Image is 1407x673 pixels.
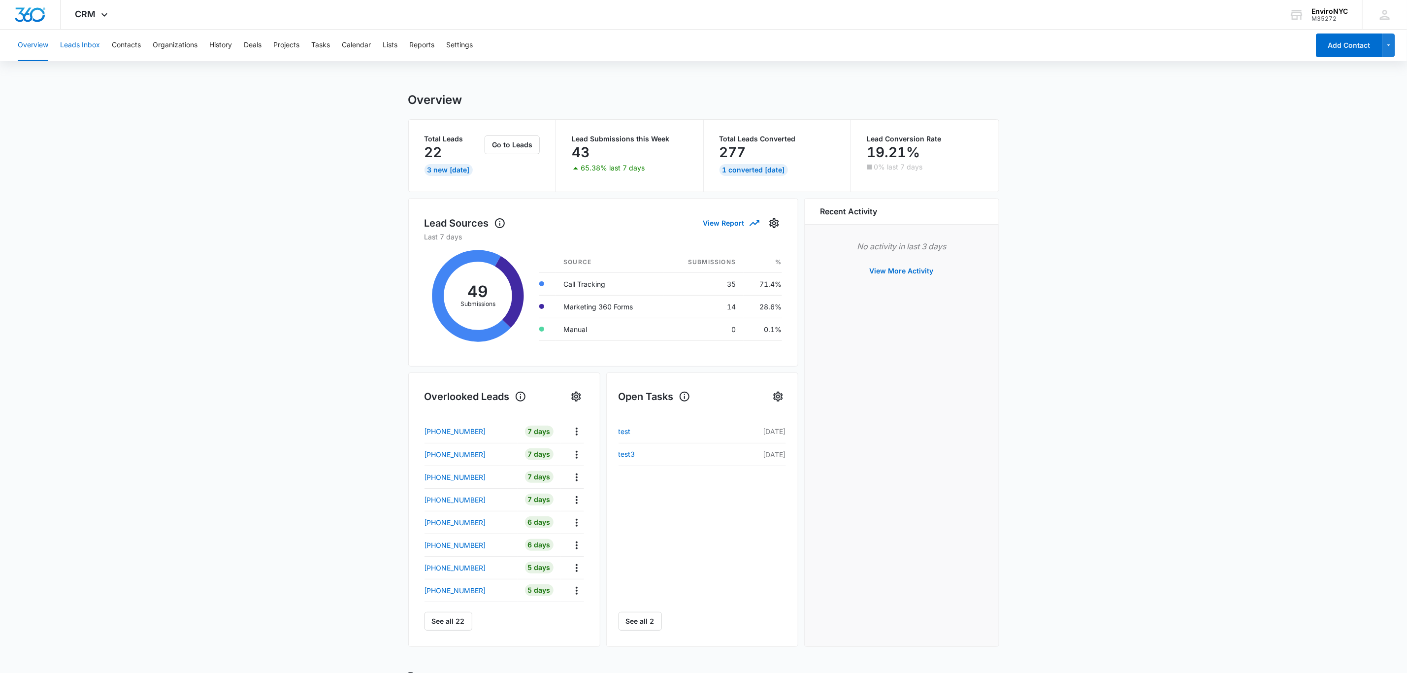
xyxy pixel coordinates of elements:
[572,144,589,160] p: 43
[874,164,922,170] p: 0% last 7 days
[425,389,526,404] h1: Overlooked Leads
[689,426,786,437] p: [DATE]
[425,495,518,505] a: [PHONE_NUMBER]
[425,472,518,482] a: [PHONE_NUMBER]
[663,272,744,295] td: 35
[1311,15,1348,22] div: account id
[209,30,232,61] button: History
[744,272,782,295] td: 71.4%
[425,449,518,460] a: [PHONE_NUMBER]
[425,426,486,437] p: [PHONE_NUMBER]
[383,30,397,61] button: Lists
[556,295,663,318] td: Marketing 360 Forms
[425,517,486,528] p: [PHONE_NUMBER]
[569,470,584,485] button: Actions
[425,517,518,528] a: [PHONE_NUMBER]
[569,560,584,575] button: Actions
[485,135,540,154] button: Go to Leads
[569,538,584,553] button: Actions
[425,216,506,231] h1: Lead Sources
[446,30,473,61] button: Settings
[619,612,662,631] a: See all 2
[1311,7,1348,15] div: account name
[425,540,486,550] p: [PHONE_NUMBER]
[720,164,788,176] div: 1 Converted [DATE]
[569,583,584,598] button: Actions
[770,389,786,404] button: Settings
[569,492,584,507] button: Actions
[569,515,584,530] button: Actions
[1316,34,1382,57] button: Add Contact
[867,144,920,160] p: 19.21%
[425,612,472,631] button: See all 22
[425,164,473,176] div: 3 New [DATE]
[342,30,371,61] button: Calendar
[569,447,584,462] button: Actions
[525,516,554,528] div: 6 Days
[619,448,690,460] a: test3
[153,30,197,61] button: Organizations
[663,318,744,340] td: 0
[112,30,141,61] button: Contacts
[860,259,944,283] button: View More Activity
[525,494,554,505] div: 7 Days
[720,135,835,142] p: Total Leads Converted
[572,135,687,142] p: Lead Submissions this Week
[525,426,554,437] div: 7 Days
[525,448,554,460] div: 7 Days
[425,540,518,550] a: [PHONE_NUMBER]
[425,472,486,482] p: [PHONE_NUMBER]
[311,30,330,61] button: Tasks
[867,135,983,142] p: Lead Conversion Rate
[18,30,48,61] button: Overview
[425,135,483,142] p: Total Leads
[425,563,518,573] a: [PHONE_NUMBER]
[581,165,645,171] p: 65.38% last 7 days
[425,585,518,596] a: [PHONE_NUMBER]
[60,30,100,61] button: Leads Inbox
[244,30,262,61] button: Deals
[556,318,663,340] td: Manual
[425,563,486,573] p: [PHONE_NUMBER]
[425,144,442,160] p: 22
[273,30,299,61] button: Projects
[408,93,462,107] h1: Overview
[556,252,663,273] th: Source
[425,495,486,505] p: [PHONE_NUMBER]
[525,584,554,596] div: 5 Days
[744,295,782,318] td: 28.6%
[820,240,983,252] p: No activity in last 3 days
[663,295,744,318] td: 14
[744,252,782,273] th: %
[663,252,744,273] th: Submissions
[425,232,782,242] p: Last 7 days
[425,585,486,596] p: [PHONE_NUMBER]
[525,539,554,551] div: 6 Days
[485,140,540,149] a: Go to Leads
[568,389,584,404] button: Settings
[703,214,758,232] button: View Report
[766,215,782,231] button: Settings
[619,426,690,437] a: test
[689,449,786,460] p: [DATE]
[820,205,878,217] h6: Recent Activity
[525,471,554,483] div: 7 Days
[556,272,663,295] td: Call Tracking
[744,318,782,340] td: 0.1%
[569,424,584,439] button: Actions
[425,426,518,437] a: [PHONE_NUMBER]
[619,389,690,404] h1: Open Tasks
[425,449,486,460] p: [PHONE_NUMBER]
[409,30,434,61] button: Reports
[75,9,96,19] span: CRM
[525,562,554,573] div: 5 Days
[720,144,746,160] p: 277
